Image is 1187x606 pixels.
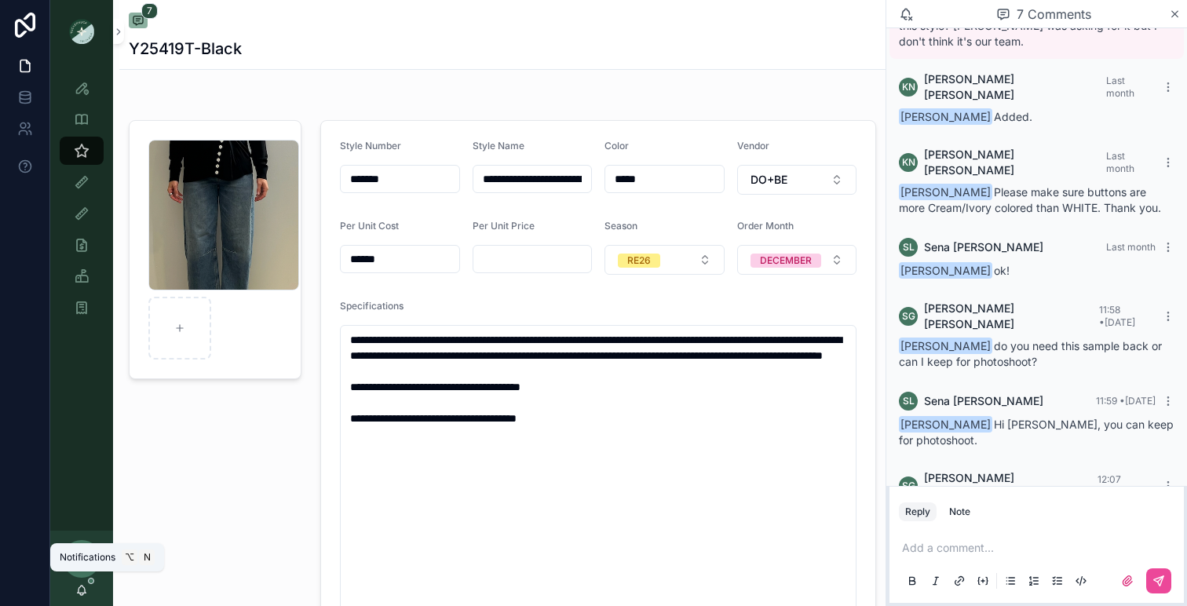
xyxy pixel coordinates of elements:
div: DECEMBER [760,254,812,268]
button: Select Button [737,245,857,275]
span: Please make sure buttons are more Cream/Ivory colored than WHITE. Thank you. [899,185,1161,214]
span: [PERSON_NAME] [899,108,992,125]
span: Style Name [473,140,524,151]
div: scrollable content [50,63,113,342]
span: Last month [1106,75,1134,99]
button: Select Button [737,165,857,195]
span: Order Month [737,220,794,232]
span: DO+BE [751,172,787,188]
span: 7 Comments [1017,5,1091,24]
button: 7 [129,13,148,31]
span: Per Unit Price [473,220,535,232]
span: Notifications [60,551,115,564]
span: 11:58 • [DATE] [1099,304,1135,328]
h1: Y25419T-Black [129,38,242,60]
span: [PERSON_NAME] [PERSON_NAME] [924,147,1106,178]
span: Hi [PERSON_NAME], you can keep for photoshoot. [899,418,1174,447]
span: Sena [PERSON_NAME] [924,239,1043,255]
span: Last month [1106,241,1156,253]
span: Last month [1106,150,1134,174]
span: KN [902,81,915,93]
span: Specifications [340,300,404,312]
span: SL [903,241,915,254]
span: N [141,551,153,564]
span: Per Unit Cost [340,220,399,232]
div: RE26 [627,254,651,268]
span: Color [604,140,629,151]
img: App logo [69,19,94,44]
span: Added. [899,110,1032,123]
span: KN [902,156,915,169]
span: Season [604,220,637,232]
span: [PERSON_NAME] [PERSON_NAME] [924,71,1106,103]
span: SG [902,310,915,323]
span: ok! [899,264,1010,277]
span: [PERSON_NAME] [899,416,992,433]
span: Style Number [340,140,401,151]
span: Sena [PERSON_NAME] [924,393,1043,409]
span: do you need this sample back or can I keep for photoshoot? [899,339,1162,368]
span: [PERSON_NAME] [PERSON_NAME] [924,301,1099,332]
div: Note [949,506,970,518]
span: [PERSON_NAME] [PERSON_NAME] [924,470,1098,502]
span: SL [903,395,915,407]
span: [PERSON_NAME] [899,262,992,279]
span: Vendor [737,140,769,151]
span: [PERSON_NAME] [899,338,992,354]
span: 12:07 • [DATE] [1098,473,1134,498]
button: Reply [899,502,937,521]
span: [PERSON_NAME] [899,184,992,200]
span: 7 [141,3,158,19]
button: Note [943,502,977,521]
span: 11:59 • [DATE] [1096,395,1156,407]
span: ⌥ [123,551,136,564]
button: Select Button [604,245,725,275]
span: SG [902,480,915,492]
